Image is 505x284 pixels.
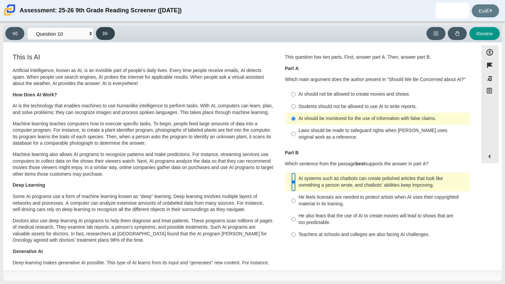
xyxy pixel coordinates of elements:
p: Some AI programs use a form of machine learning known as “deep” learning. Deep learning involves ... [13,193,274,213]
p: Machine learning also allows AI programs to recognize patterns and make predictions. For instance... [13,151,274,177]
p: Artificial intelligence, known as AI, is an invisible part of people’s daily lives. Every time pe... [13,67,274,87]
b: Deep Learning [13,182,45,188]
button: Raise Your Hand [448,27,467,40]
div: He feels licenses are needed to protect artists when AI uses their copyrighted material in its tr... [299,194,467,207]
h3: This Is AI [13,53,274,61]
a: Carmen School of Science & Technology [3,12,17,18]
img: felipe.montes.Ylnpdr [447,5,458,16]
div: Assessment: 25-26 9th Grade Reading Screener ([DATE]) [20,3,182,19]
div: Assessment items [7,46,475,268]
div: AI systems such as chatbots can create polished articles that look like something a person wrote,... [299,175,467,188]
b: Part B [285,150,299,156]
b: How Does AI Work? [13,92,57,98]
p: Which main argument does the author present in “Should We Be Concerned about AI?” [285,76,470,83]
button: Notepad [482,85,498,99]
div: Students should not be allowed to use AI to write reports. [299,103,467,110]
b: best [356,161,365,167]
p: Machine learning teaches computers how to execute specific tasks. To begin, people feed large amo... [13,121,274,147]
button: Open Accessibility Menu [482,46,498,59]
p: Doctors also use deep learning AI programs to help them diagnose and treat patients. These progra... [13,218,274,244]
div: Laws should be made to safeguard rights when [PERSON_NAME] uses original work as a reference. [299,127,467,140]
button: Review [469,27,500,40]
button: Flag item [482,59,498,72]
div: AI should not be allowed to create movies and shows. [299,91,467,98]
button: Toggle response masking [482,72,498,85]
div: He also fears that the use of AI to create movies will lead to shows that are too predictable. [299,213,467,226]
b: Part A [285,65,299,71]
img: Carmen School of Science & Technology [3,3,17,17]
p: This question has two parts. First, answer part A. Then, answer part B. [285,54,470,61]
div: Teachers at schools and colleges are also facing AI challenges. [299,231,467,238]
p: AI is the technology that enables machines to use humanlike intelligence to perform tasks. With A... [13,103,274,116]
a: Exit [472,4,499,17]
div: AI should be monitored for the use of information with false claims. [299,115,467,122]
p: Which sentence from the passage supports the answer in part A? [285,161,470,167]
b: Generative AI [13,248,43,254]
button: Expand menu. Displays the button labels. [482,150,498,163]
